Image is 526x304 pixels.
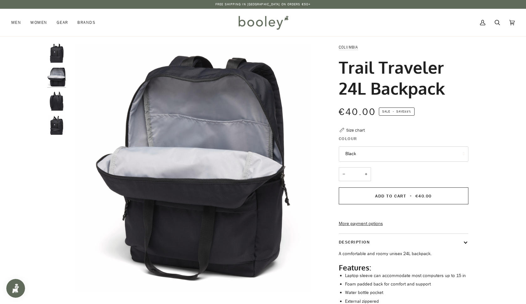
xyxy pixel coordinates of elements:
[57,19,68,26] span: Gear
[47,68,66,86] img: Columbia Trail Traveler 24L Backpack Black - Booley Galway
[339,167,371,181] input: Quantity
[26,9,52,36] a: Women
[345,272,468,279] li: Laptop sleeve can accommodate most computers up to 15 in
[345,289,468,296] li: Water bottle pocket
[236,13,291,32] img: Booley
[339,234,468,250] button: Description
[382,109,390,114] span: Sale
[339,167,349,181] button: −
[408,193,414,199] span: •
[77,19,95,26] span: Brands
[339,250,468,257] p: A comfortable and roomy unisex 24L backpack.
[47,44,66,63] img: Columbia Trail Traveler 24L Backpack Black - Booley Galway
[375,193,406,199] span: Add to Cart
[339,45,358,50] a: Columbia
[346,127,365,134] div: Size chart
[339,187,468,204] button: Add to Cart • €40.00
[404,109,411,114] span: 33%
[47,92,66,111] img: Columbia Trail Traveler 24L Backpack Black - Booley Galway
[215,2,311,7] p: Free Shipping in [GEOGRAPHIC_DATA] on Orders €50+
[6,279,25,298] iframe: Button to open loyalty program pop-up
[30,19,47,26] span: Women
[47,116,66,135] img: Columbia Trail Traveler 24L Backpack Black - Booley Galway
[339,106,376,118] span: €40.00
[339,135,357,142] span: Colour
[52,9,73,36] a: Gear
[415,193,432,199] span: €40.00
[339,57,464,98] h1: Trail Traveler 24L Backpack
[73,9,100,36] a: Brands
[11,9,26,36] a: Men
[339,146,468,162] button: Black
[391,109,396,114] em: •
[361,167,371,181] button: +
[11,19,21,26] span: Men
[379,107,415,116] span: Save
[345,281,468,288] li: Foam padded back for comfort and support
[69,44,317,292] img: Columbia Trail Traveler 24L Backpack Black - Booley Galway
[339,220,468,227] a: More payment options
[339,263,468,272] h2: Features:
